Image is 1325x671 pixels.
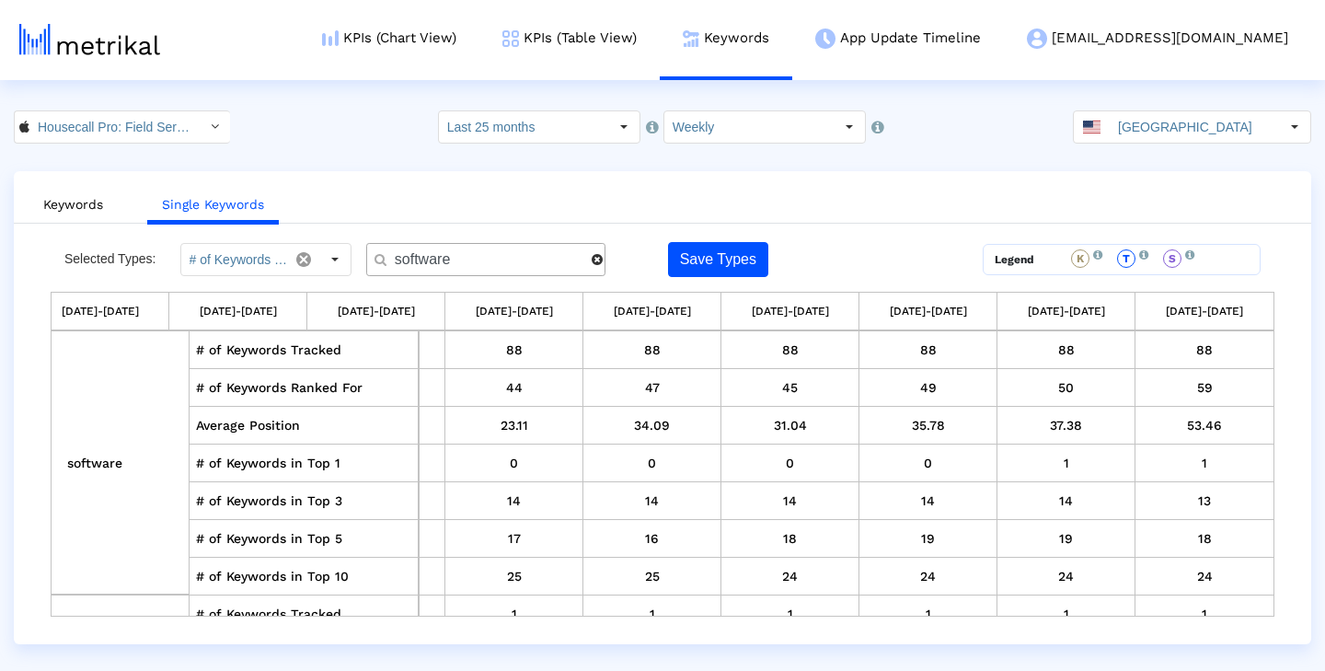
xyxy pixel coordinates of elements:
div: Select [319,244,351,275]
td: 24 [1135,558,1273,596]
td: # of Keywords in Top 1 [190,445,420,482]
td: # of Keywords in Top 5 [190,520,420,558]
td: 23.11 [445,407,583,445]
td: 16 [583,520,721,558]
th: [DATE]-[DATE] [445,293,583,331]
th: [DATE]-[DATE] [1135,293,1273,331]
td: 0 [445,445,583,482]
td: 50 [997,369,1135,407]
td: 0 [721,445,859,482]
td: 34.09 [583,407,721,445]
th: [DATE]-[DATE] [721,293,859,331]
td: 88 [859,331,997,369]
td: 88 [997,331,1135,369]
img: kpi-chart-menu-icon.png [322,30,339,46]
td: 1 [1135,596,1273,633]
img: kpi-table-menu-icon.png [502,30,519,47]
th: [DATE]-[DATE] [307,293,445,331]
th: [DATE]-[DATE] [997,293,1135,331]
td: 1 [1135,445,1273,482]
div: Select [199,111,230,143]
td: 24 [859,558,997,596]
td: 45 [721,369,859,407]
td: 1 [997,445,1135,482]
td: 1 [859,596,997,633]
td: 88 [1135,331,1273,369]
td: 31.04 [721,407,859,445]
td: 1 [721,596,859,633]
img: keywords.png [683,30,699,47]
td: 13 [1135,482,1273,520]
td: # of Keywords in Top 10 [190,558,420,596]
td: 18 [721,520,859,558]
img: metrical-logo-light.png [19,24,160,55]
td: Average Position [190,407,420,445]
td: # of Keywords Tracked [190,331,420,369]
td: # of Keywords Ranked For [190,369,420,407]
td: 1 [445,596,583,633]
td: 25 [445,558,583,596]
th: [DATE]-[DATE] [31,293,169,331]
div: Selected Types: [64,243,180,276]
td: 59 [1135,369,1273,407]
td: 88 [583,331,721,369]
img: app-update-menu-icon.png [815,29,835,49]
td: 24 [721,558,859,596]
td: 14 [721,482,859,520]
td: 37.38 [997,407,1135,445]
a: Keywords [29,188,118,222]
th: [DATE]-[DATE] [859,293,997,331]
td: 88 [721,331,859,369]
td: 18 [1135,520,1273,558]
td: 19 [859,520,997,558]
a: Single Keywords [147,188,279,225]
td: 53.46 [1135,407,1273,445]
div: S [1163,249,1181,268]
td: 17 [445,520,583,558]
td: # of Keywords Tracked [190,596,420,633]
td: 88 [445,331,583,369]
div: Select [1279,111,1310,143]
th: [DATE]-[DATE] [583,293,721,331]
div: Select [608,111,639,143]
td: 0 [583,445,721,482]
td: 1 [997,596,1135,633]
td: # of Keywords in Top 3 [190,482,420,520]
div: K [1071,249,1089,268]
button: Save Types [668,242,768,277]
td: 14 [445,482,583,520]
th: [DATE]-[DATE] [169,293,307,331]
td: 14 [583,482,721,520]
td: 25 [583,558,721,596]
td: 19 [997,520,1135,558]
td: 49 [859,369,997,407]
td: 1 [583,596,721,633]
td: Legend [984,245,1061,274]
td: 14 [859,482,997,520]
div: Select [834,111,865,143]
div: T [1117,249,1135,268]
input: Search [382,250,592,270]
td: 47 [583,369,721,407]
td: 44 [445,369,583,407]
img: my-account-menu-icon.png [1027,29,1047,49]
td: 35.78 [859,407,997,445]
td: software [52,331,190,596]
td: 14 [997,482,1135,520]
td: 24 [997,558,1135,596]
td: 0 [859,445,997,482]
